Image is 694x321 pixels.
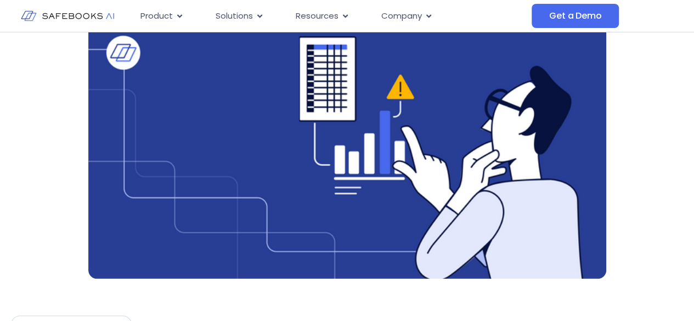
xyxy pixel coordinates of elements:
div: Menu Toggle [132,5,532,27]
img: a man looking at a chart on a computer screen [88,16,606,279]
nav: Menu [132,5,532,27]
a: Get a Demo [532,4,619,28]
span: Company [381,10,422,22]
span: Resources [296,10,338,22]
span: Get a Demo [549,10,601,21]
span: Product [140,10,173,22]
span: Solutions [216,10,253,22]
